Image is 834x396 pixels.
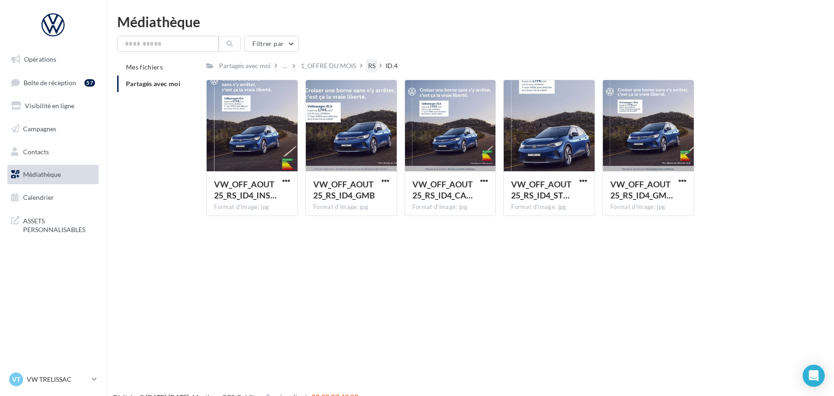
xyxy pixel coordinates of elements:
[281,59,289,72] div: ...
[511,179,572,200] span: VW_OFF_AOUT25_RS_ID4_STORY
[803,365,825,387] div: Open Intercom Messenger
[7,371,99,388] a: VT VW TRELISSAC
[6,73,101,93] a: Boîte de réception57
[84,79,95,87] div: 57
[24,78,76,86] span: Boîte de réception
[23,193,54,201] span: Calendrier
[214,203,290,211] div: Format d'image: jpg
[219,61,271,70] div: Partagés avec moi
[126,63,163,71] span: Mes fichiers
[6,96,101,116] a: Visibilité en ligne
[313,179,375,200] span: VW_OFF_AOUT25_RS_ID4_GMB
[23,215,95,234] span: ASSETS PERSONNALISABLES
[301,61,356,70] div: 1_OFFRE DU MOIS
[313,203,389,211] div: Format d'image: jpg
[23,147,49,155] span: Contacts
[6,188,101,207] a: Calendrier
[214,179,277,200] span: VW_OFF_AOUT25_RS_ID4_INSTA
[610,179,673,200] span: VW_OFF_AOUT25_RS_ID4_GMB_720x720px
[412,203,488,211] div: Format d'image: jpg
[6,50,101,69] a: Opérations
[6,211,101,238] a: ASSETS PERSONNALISABLES
[412,179,473,200] span: VW_OFF_AOUT25_RS_ID4_CARRE
[25,102,74,110] span: Visibilité en ligne
[12,375,20,384] span: VT
[6,165,101,184] a: Médiathèque
[610,203,686,211] div: Format d'image: jpg
[244,36,299,52] button: Filtrer par
[23,125,56,133] span: Campagnes
[23,170,61,178] span: Médiathèque
[6,119,101,139] a: Campagnes
[24,55,56,63] span: Opérations
[511,203,587,211] div: Format d'image: jpg
[386,61,398,70] div: ID.4
[6,142,101,162] a: Contacts
[117,15,823,29] div: Médiathèque
[368,61,375,70] div: RS
[27,375,88,384] p: VW TRELISSAC
[126,80,180,87] span: Partagés avec moi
